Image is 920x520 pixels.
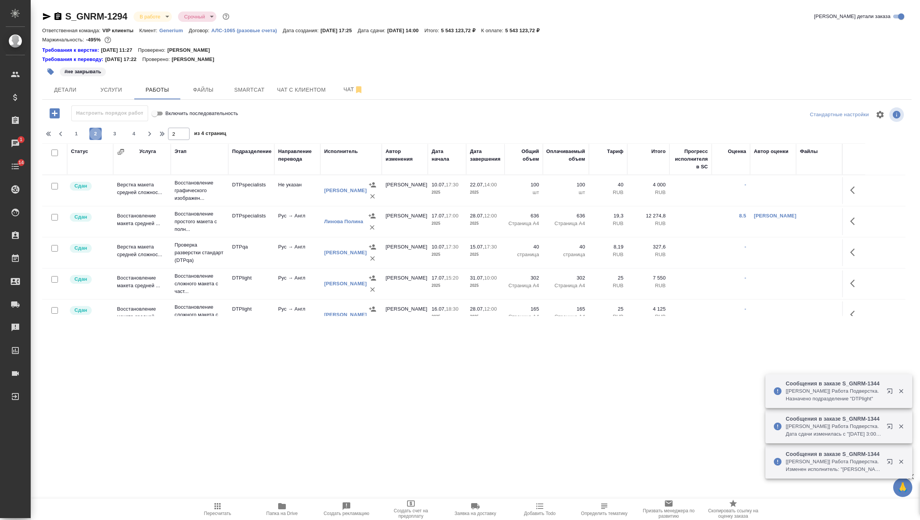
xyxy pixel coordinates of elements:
[70,130,82,138] span: 1
[508,274,539,282] p: 302
[134,12,172,22] div: В работе
[547,305,585,313] p: 165
[366,210,378,222] button: Назначить
[232,148,272,155] div: Подразделение
[508,212,539,220] p: 636
[324,188,367,193] a: [PERSON_NAME]
[383,508,439,519] span: Создать счет на предоплату
[42,12,51,21] button: Скопировать ссылку для ЯМессенджера
[547,220,585,227] p: Страница А4
[15,136,27,143] span: 1
[175,179,224,202] p: Восстановление графического изображен...
[631,305,666,313] p: 4 125
[432,251,462,258] p: 2025
[139,85,176,95] span: Работы
[128,130,140,138] span: 4
[631,181,666,189] p: 4 000
[103,35,113,45] button: 27393313.37 RUB; 38080.00 UAH;
[593,274,623,282] p: 25
[607,148,623,155] div: Тариф
[706,508,761,519] span: Скопировать ссылку на оценку заказа
[524,511,556,516] span: Добавить Todo
[367,315,378,326] button: Удалить
[893,458,909,465] button: Закрыть
[470,182,484,188] p: 22.07,
[93,85,130,95] span: Услуги
[324,511,369,516] span: Создать рекламацию
[446,182,458,188] p: 17:30
[159,27,189,33] a: Generium
[593,305,623,313] p: 25
[786,387,882,403] p: [[PERSON_NAME]] Работа Подверстка. Назначено подразделение "DTPlight"
[593,212,623,220] p: 19,3
[432,313,462,321] p: 2025
[228,177,274,204] td: DTPspecialists
[71,148,88,155] div: Статус
[109,130,121,138] span: 3
[139,148,156,155] div: Услуга
[593,282,623,290] p: RUB
[178,12,216,22] div: В работе
[211,27,283,33] a: АЛС-1065 (разовые счета)
[547,189,585,196] p: шт
[651,148,666,155] div: Итого
[547,251,585,258] p: страница
[42,37,86,43] p: Маржинальность:
[283,28,320,33] p: Дата создания:
[42,28,102,33] p: Ответственная команда:
[70,128,82,140] button: 1
[382,177,428,204] td: [PERSON_NAME]
[546,148,585,163] div: Оплачиваемый объем
[139,28,159,33] p: Клиент:
[581,511,627,516] span: Определить тематику
[105,56,142,63] p: [DATE] 17:22
[175,148,186,155] div: Этап
[74,244,87,252] p: Сдан
[354,85,363,94] svg: Отписаться
[175,272,224,295] p: Восстановление сложного макета с част...
[228,208,274,235] td: DTPspecialists
[593,251,623,258] p: RUB
[367,179,378,191] button: Назначить
[69,274,109,285] div: Менеджер проверил работу исполнителя, передает ее на следующий этап
[786,458,882,473] p: [[PERSON_NAME]] Работа Подверстка. Изменен исполнитель: "[PERSON_NAME]"
[786,415,882,423] p: Сообщения в заказе S_GNRM-1344
[889,107,905,122] span: Посмотреть информацию
[470,213,484,219] p: 28.07,
[786,450,882,458] p: Сообщения в заказе S_GNRM-1344
[631,220,666,227] p: RUB
[432,306,446,312] p: 16.07,
[470,306,484,312] p: 28.07,
[382,208,428,235] td: [PERSON_NAME]
[470,220,501,227] p: 2025
[379,499,443,520] button: Создать счет на предоплату
[382,239,428,266] td: [PERSON_NAME]
[432,220,462,227] p: 2025
[69,305,109,316] div: Менеджер проверил работу исполнителя, передает ее на следующий этап
[443,499,508,520] button: Заявка на доставку
[432,189,462,196] p: 2025
[446,275,458,281] p: 15:20
[274,270,320,297] td: Рус → Англ
[508,499,572,520] button: Добавить Todo
[113,301,171,328] td: Восстановление макета средней ...
[138,46,168,54] p: Проверено:
[314,499,379,520] button: Создать рекламацию
[432,182,446,188] p: 10.07,
[631,251,666,258] p: RUB
[484,275,497,281] p: 10:00
[228,270,274,297] td: DTPlight
[432,275,446,281] p: 17.07,
[113,208,171,235] td: Восстановление макета средней ...
[274,177,320,204] td: Не указан
[631,313,666,321] p: RUB
[274,239,320,266] td: Рус → Англ
[117,148,125,156] button: Сгруппировать
[387,28,425,33] p: [DATE] 14:00
[167,46,216,54] p: [PERSON_NAME]
[64,68,101,76] p: #не закрывать
[324,312,367,318] a: [PERSON_NAME]
[211,28,283,33] p: АЛС-1065 (разовые счета)
[641,508,696,519] span: Призвать менеджера по развитию
[484,306,497,312] p: 12:00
